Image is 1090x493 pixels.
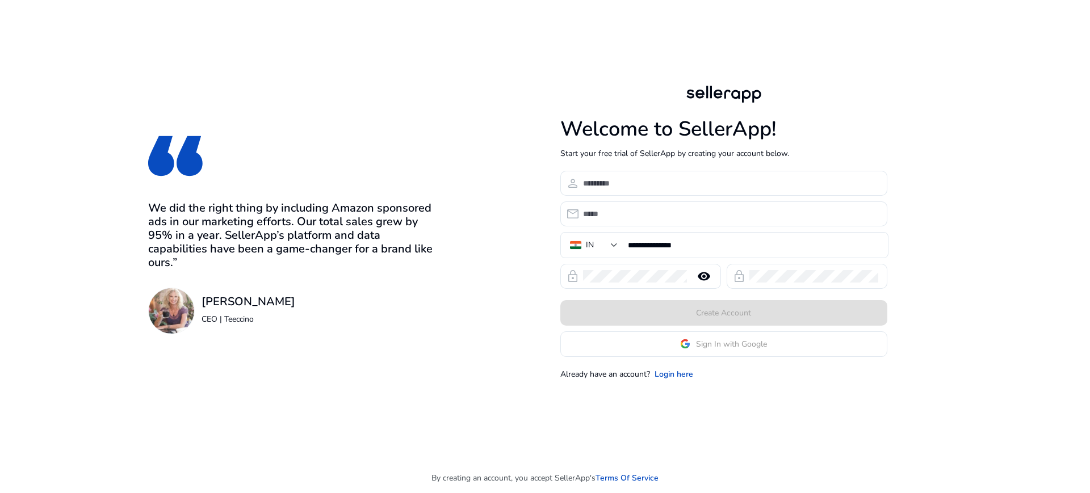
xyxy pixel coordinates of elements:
[566,176,580,190] span: person
[596,472,659,484] a: Terms Of Service
[560,368,650,380] p: Already have an account?
[586,239,594,251] div: IN
[202,295,295,309] h3: [PERSON_NAME]
[148,201,439,269] h3: We did the right thing by including Amazon sponsored ads in our marketing efforts. Our total sale...
[560,148,887,159] p: Start your free trial of SellerApp by creating your account below.
[560,117,887,141] h1: Welcome to SellerApp!
[732,269,746,283] span: lock
[655,368,693,380] a: Login here
[202,313,295,325] p: CEO | Teeccino
[690,269,718,283] mat-icon: remove_red_eye
[566,269,580,283] span: lock
[566,207,580,221] span: email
